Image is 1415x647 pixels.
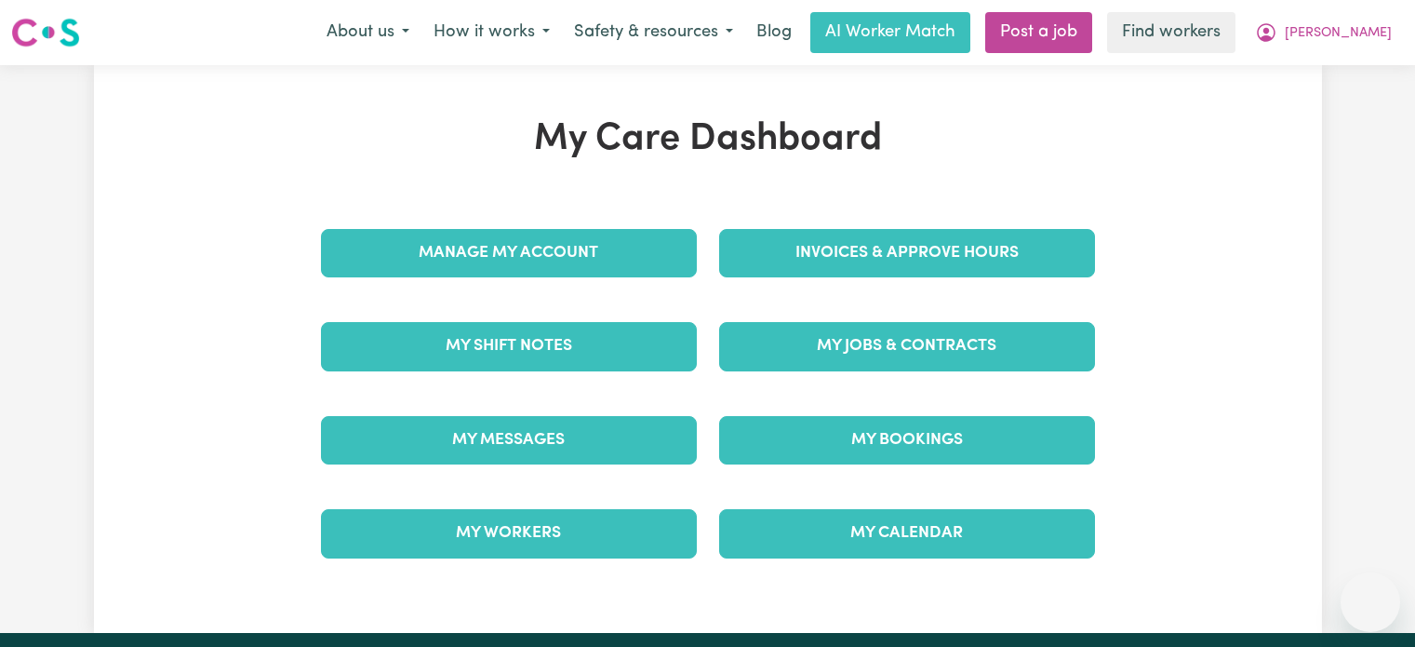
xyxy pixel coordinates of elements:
a: My Workers [321,509,697,558]
a: Invoices & Approve Hours [719,229,1095,277]
iframe: Button to launch messaging window [1341,573,1400,632]
a: My Calendar [719,509,1095,558]
a: Blog [745,12,803,53]
a: My Messages [321,416,697,465]
h1: My Care Dashboard [310,117,1106,162]
a: AI Worker Match [810,12,970,53]
button: About us [314,13,421,52]
a: My Shift Notes [321,322,697,371]
button: My Account [1243,13,1404,52]
a: Manage My Account [321,229,697,277]
a: Post a job [985,12,1092,53]
button: Safety & resources [562,13,745,52]
img: Careseekers logo [11,16,80,49]
button: How it works [421,13,562,52]
a: Careseekers logo [11,11,80,54]
a: Find workers [1107,12,1235,53]
span: [PERSON_NAME] [1285,23,1392,44]
a: My Jobs & Contracts [719,322,1095,371]
a: My Bookings [719,416,1095,465]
